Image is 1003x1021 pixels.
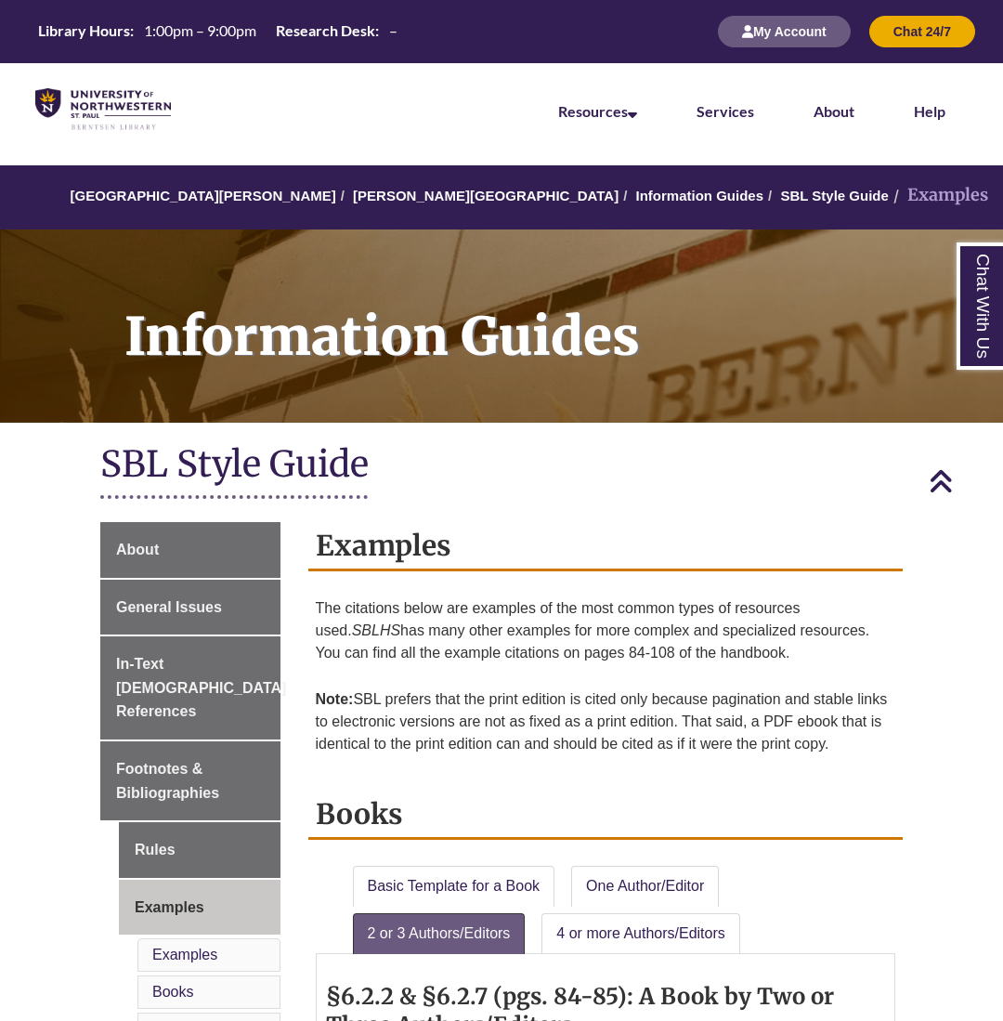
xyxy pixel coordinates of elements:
[144,21,256,39] span: 1:00pm – 9:00pm
[100,741,280,820] a: Footnotes & Bibliographies
[352,622,400,638] em: SBLHS
[718,16,851,47] button: My Account
[268,20,382,41] th: Research Desk:
[316,691,354,707] strong: Note:
[316,681,896,763] p: SBL prefers that the print edition is cited only because pagination and stable links to electroni...
[718,23,851,39] a: My Account
[100,522,280,578] a: About
[116,656,286,719] span: In-Text [DEMOGRAPHIC_DATA] References
[119,880,280,936] a: Examples
[100,580,280,635] a: General Issues
[869,23,975,39] a: Chat 24/7
[119,822,280,878] a: Rules
[558,102,637,120] a: Resources
[780,188,888,203] a: SBL Style Guide
[353,188,619,203] a: [PERSON_NAME][GEOGRAPHIC_DATA]
[889,182,988,209] li: Examples
[814,102,854,120] a: About
[308,791,904,840] h2: Books
[353,866,555,907] a: Basic Template for a Book
[116,542,159,557] span: About
[697,102,754,120] a: Services
[35,88,171,131] img: UNWSP Library Logo
[571,866,719,907] a: One Author/Editor
[636,188,764,203] a: Information Guides
[389,21,397,39] span: –
[31,20,405,43] a: Hours Today
[152,984,193,1000] a: Books
[541,913,739,954] a: 4 or more Authors/Editors
[929,468,998,493] a: Back to Top
[71,188,336,203] a: [GEOGRAPHIC_DATA][PERSON_NAME]
[914,102,945,120] a: Help
[31,20,137,41] th: Library Hours:
[100,441,903,491] h1: SBL Style Guide
[308,522,904,571] h2: Examples
[100,636,280,740] a: In-Text [DEMOGRAPHIC_DATA] References
[104,229,1003,399] h1: Information Guides
[869,16,975,47] button: Chat 24/7
[116,599,222,615] span: General Issues
[116,761,219,801] span: Footnotes & Bibliographies
[316,590,896,672] p: The citations below are examples of the most common types of resources used. has many other examp...
[31,20,405,41] table: Hours Today
[152,947,217,962] a: Examples
[353,913,526,954] a: 2 or 3 Authors/Editors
